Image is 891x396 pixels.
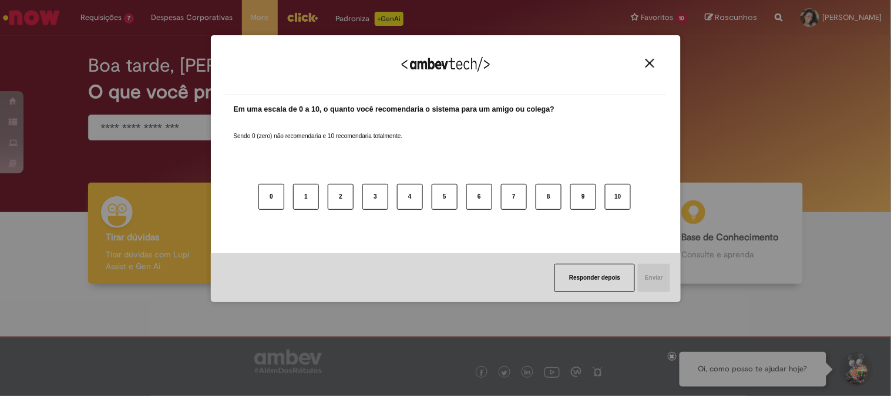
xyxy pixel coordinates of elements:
[293,184,319,210] button: 1
[362,184,388,210] button: 3
[645,59,654,68] img: Close
[234,104,555,115] label: Em uma escala de 0 a 10, o quanto você recomendaria o sistema para um amigo ou colega?
[402,57,490,72] img: Logo Ambevtech
[234,118,403,140] label: Sendo 0 (zero) não recomendaria e 10 recomendaria totalmente.
[258,184,284,210] button: 0
[432,184,458,210] button: 5
[328,184,354,210] button: 2
[397,184,423,210] button: 4
[554,264,635,292] button: Responder depois
[642,58,658,68] button: Close
[570,184,596,210] button: 9
[536,184,562,210] button: 8
[501,184,527,210] button: 7
[605,184,631,210] button: 10
[466,184,492,210] button: 6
